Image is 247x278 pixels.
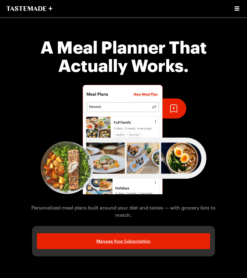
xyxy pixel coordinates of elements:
a: To Tastemade Home Page [6,6,52,11]
span: Personalized meal plans built around your diet and tastes — with grocery lists to match. [24,204,223,219]
a: Manage Your Subscription [37,233,210,249]
button: Open menu [233,5,241,12]
h1: A Meal Planner That Actually Works. [24,38,223,74]
span: Manage Your Subscription [96,238,151,244]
